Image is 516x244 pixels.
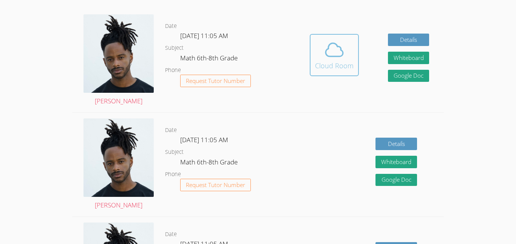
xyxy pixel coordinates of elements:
[186,182,245,188] span: Request Tutor Number
[375,174,417,186] a: Google Doc
[165,147,184,157] dt: Subject
[165,21,177,31] dt: Date
[315,60,354,71] div: Cloud Room
[83,118,154,196] img: Portrait.jpg
[310,34,359,76] button: Cloud Room
[388,52,429,64] button: Whiteboard
[165,126,177,135] dt: Date
[388,70,429,82] a: Google Doc
[180,53,239,66] dd: Math 6th-8th Grade
[186,78,245,84] span: Request Tutor Number
[180,31,228,40] span: [DATE] 11:05 AM
[375,156,417,168] button: Whiteboard
[165,43,184,53] dt: Subject
[180,157,239,170] dd: Math 6th-8th Grade
[83,14,154,92] img: Portrait.jpg
[165,170,181,179] dt: Phone
[83,118,154,211] a: [PERSON_NAME]
[388,34,429,46] a: Details
[83,14,154,107] a: [PERSON_NAME]
[180,135,228,144] span: [DATE] 11:05 AM
[165,230,177,239] dt: Date
[180,179,251,191] button: Request Tutor Number
[375,138,417,150] a: Details
[180,75,251,87] button: Request Tutor Number
[165,66,181,75] dt: Phone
